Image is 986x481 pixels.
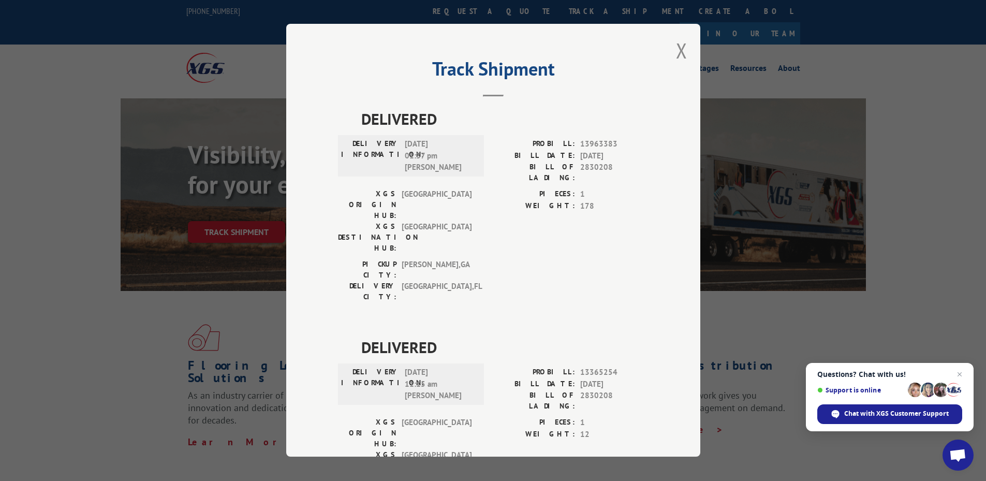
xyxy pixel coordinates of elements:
span: Chat with XGS Customer Support [817,404,962,424]
span: [GEOGRAPHIC_DATA] [402,222,472,254]
label: DELIVERY CITY: [338,281,396,303]
span: 12 [580,429,649,441]
label: XGS ORIGIN HUB: [338,417,396,450]
label: WEIGHT: [493,429,575,441]
label: BILL DATE: [493,150,575,162]
h2: Track Shipment [338,62,649,81]
span: [GEOGRAPHIC_DATA] [402,417,472,450]
span: 1 [580,417,649,429]
span: [DATE] [580,378,649,390]
label: WEIGHT: [493,200,575,212]
label: BILL OF LADING: [493,390,575,412]
label: PIECES: [493,189,575,201]
label: PROBILL: [493,367,575,379]
span: [PERSON_NAME] , GA [402,259,472,281]
button: Close modal [676,37,687,64]
label: XGS ORIGIN HUB: [338,189,396,222]
label: PROBILL: [493,139,575,151]
span: Questions? Chat with us! [817,370,962,378]
span: 178 [580,200,649,212]
span: 13963383 [580,139,649,151]
span: [GEOGRAPHIC_DATA] , FL [402,281,472,303]
label: PIECES: [493,417,575,429]
label: PICKUP CITY: [338,259,396,281]
span: 13365254 [580,367,649,379]
label: BILL DATE: [493,378,575,390]
label: XGS DESTINATION HUB: [338,222,396,254]
span: [DATE] [580,150,649,162]
span: 2830208 [580,390,649,412]
a: Open chat [943,440,974,471]
span: Support is online [817,386,904,394]
span: 1 [580,189,649,201]
span: Chat with XGS Customer Support [844,409,949,418]
label: DELIVERY INFORMATION: [341,367,400,402]
span: [GEOGRAPHIC_DATA] [402,189,472,222]
span: [DATE] 11:15 am [PERSON_NAME] [405,367,475,402]
span: DELIVERED [361,336,649,359]
span: DELIVERED [361,108,649,131]
label: DELIVERY INFORMATION: [341,139,400,174]
span: 2830208 [580,162,649,184]
label: BILL OF LADING: [493,162,575,184]
span: [DATE] 01:37 pm [PERSON_NAME] [405,139,475,174]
